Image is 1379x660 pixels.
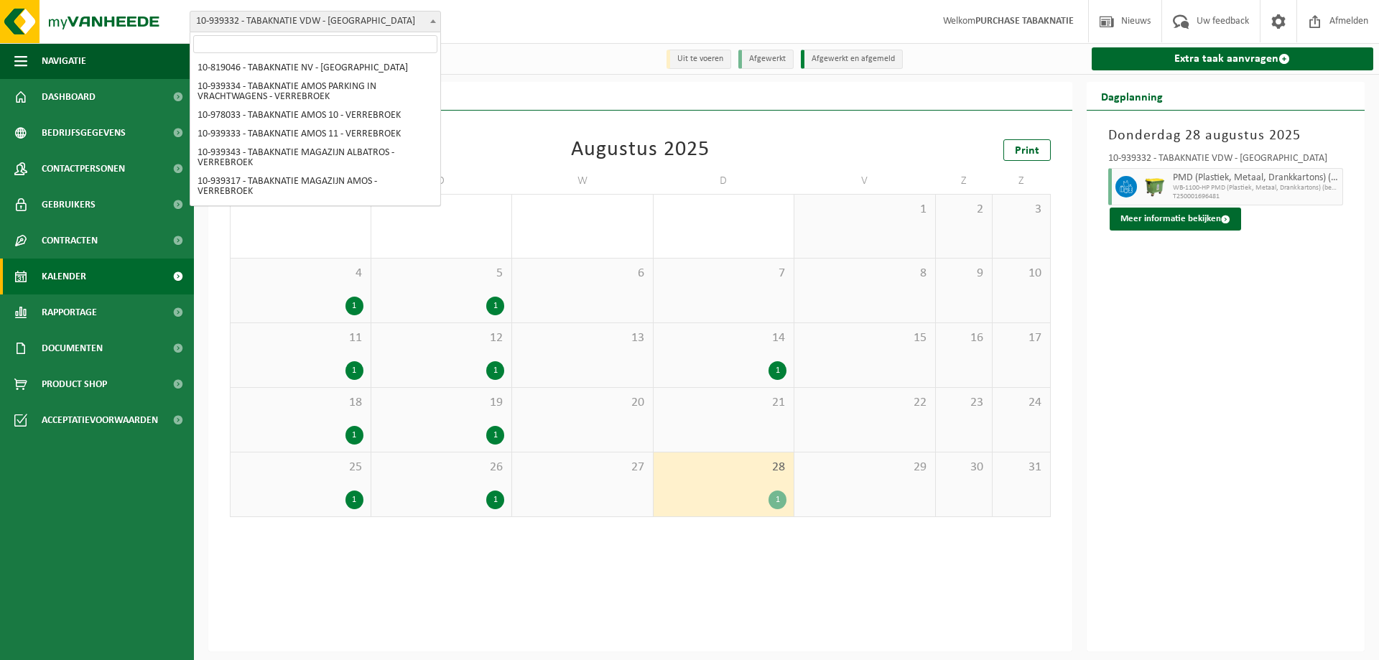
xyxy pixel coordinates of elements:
[379,266,505,282] span: 5
[654,168,795,194] td: D
[1000,330,1042,346] span: 17
[345,491,363,509] div: 1
[42,259,86,294] span: Kalender
[1144,176,1166,197] img: WB-1100-HPE-GN-50
[42,223,98,259] span: Contracten
[1087,82,1177,110] h2: Dagplanning
[794,168,936,194] td: V
[193,125,437,144] li: 10-939333 - TABAKNATIE AMOS 11 - VERREBROEK
[1108,125,1344,147] h3: Donderdag 28 augustus 2025
[1000,460,1042,475] span: 31
[802,330,928,346] span: 15
[238,395,363,411] span: 18
[975,16,1074,27] strong: PURCHASE TABAKNATIE
[42,366,107,402] span: Product Shop
[345,361,363,380] div: 1
[802,395,928,411] span: 22
[661,395,787,411] span: 21
[379,330,505,346] span: 12
[42,294,97,330] span: Rapportage
[738,50,794,69] li: Afgewerkt
[1173,172,1339,184] span: PMD (Plastiek, Metaal, Drankkartons) (bedrijven)
[42,330,103,366] span: Documenten
[936,168,993,194] td: Z
[238,460,363,475] span: 25
[802,460,928,475] span: 29
[379,395,505,411] span: 19
[193,201,437,230] li: 10-939312 - TABAKNATIE MAGAZIJN AMOS 5 - VERREBROEK
[1000,395,1042,411] span: 24
[486,426,504,445] div: 1
[519,460,646,475] span: 27
[371,168,513,194] td: D
[571,139,710,161] div: Augustus 2025
[801,50,903,69] li: Afgewerkt en afgemeld
[519,330,646,346] span: 13
[802,202,928,218] span: 1
[193,78,437,106] li: 10-939334 - TABAKNATIE AMOS PARKING IN VRACHTWAGENS - VERREBROEK
[1110,208,1241,231] button: Meer informatie bekijken
[1000,266,1042,282] span: 10
[486,361,504,380] div: 1
[238,266,363,282] span: 4
[1108,154,1344,168] div: 10-939332 - TABAKNATIE VDW - [GEOGRAPHIC_DATA]
[379,460,505,475] span: 26
[42,115,126,151] span: Bedrijfsgegevens
[42,79,96,115] span: Dashboard
[486,297,504,315] div: 1
[519,266,646,282] span: 6
[1092,47,1374,70] a: Extra taak aanvragen
[661,266,787,282] span: 7
[1015,145,1039,157] span: Print
[42,402,158,438] span: Acceptatievoorwaarden
[193,144,437,172] li: 10-939343 - TABAKNATIE MAGAZIJN ALBATROS - VERREBROEK
[190,11,441,32] span: 10-939332 - TABAKNATIE VDW - ANTWERPEN
[1000,202,1042,218] span: 3
[512,168,654,194] td: W
[661,460,787,475] span: 28
[802,266,928,282] span: 8
[661,330,787,346] span: 14
[769,361,786,380] div: 1
[345,426,363,445] div: 1
[193,172,437,201] li: 10-939317 - TABAKNATIE MAGAZIJN AMOS - VERREBROEK
[190,11,440,32] span: 10-939332 - TABAKNATIE VDW - ANTWERPEN
[993,168,1050,194] td: Z
[943,460,985,475] span: 30
[667,50,731,69] li: Uit te voeren
[1173,192,1339,201] span: T250001696481
[943,395,985,411] span: 23
[1173,184,1339,192] span: WB-1100-HP PMD (Plastiek, Metaal, Drankkartons) (bedrijven)
[769,491,786,509] div: 1
[42,151,125,187] span: Contactpersonen
[943,266,985,282] span: 9
[193,59,437,78] li: 10-819046 - TABAKNATIE NV - [GEOGRAPHIC_DATA]
[238,330,363,346] span: 11
[486,491,504,509] div: 1
[345,297,363,315] div: 1
[1003,139,1051,161] a: Print
[943,202,985,218] span: 2
[193,106,437,125] li: 10-978033 - TABAKNATIE AMOS 10 - VERREBROEK
[943,330,985,346] span: 16
[42,43,86,79] span: Navigatie
[42,187,96,223] span: Gebruikers
[519,395,646,411] span: 20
